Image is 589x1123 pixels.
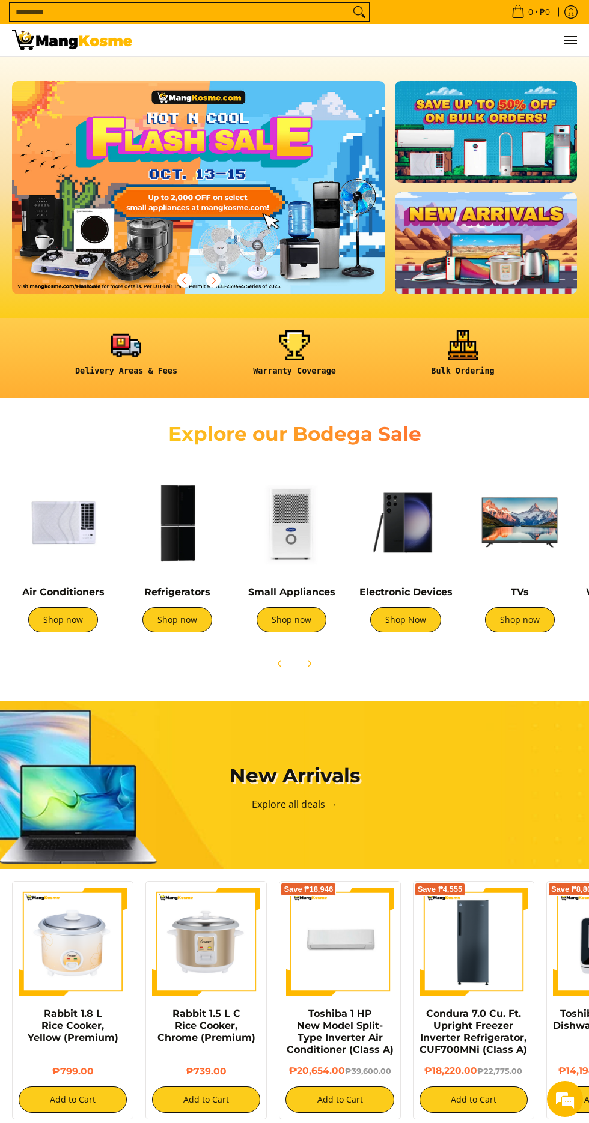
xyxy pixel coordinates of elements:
[12,471,114,574] img: Air Conditioners
[252,798,337,811] a: Explore all deals →
[200,267,227,294] button: Next
[485,607,555,632] a: Shop now
[19,1086,127,1113] button: Add to Cart
[19,888,127,996] img: https://mangkosme.com/products/rabbit-1-8-l-rice-cooker-yellow-class-a
[420,1008,527,1055] a: Condura 7.0 Cu. Ft. Upright Freezer Inverter Refrigerator, CUF700MNi (Class A)
[385,330,541,386] a: <h6><strong>Bulk Ordering</strong></h6>
[144,24,577,56] nav: Main Menu
[126,471,228,574] img: Refrigerators
[28,1008,118,1043] a: Rabbit 1.8 L Rice Cooker, Yellow (Premium)
[152,888,260,996] img: https://mangkosme.com/products/rabbit-1-5-l-c-rice-cooker-chrome-class-a
[12,81,424,313] a: More
[22,586,105,598] a: Air Conditioners
[144,586,210,598] a: Refrigerators
[538,8,552,16] span: ₱0
[296,650,322,677] button: Next
[285,1086,394,1113] button: Add to Cart
[350,3,369,21] button: Search
[152,1086,260,1113] button: Add to Cart
[152,1065,260,1077] h6: ₱739.00
[508,5,554,19] span: •
[284,886,333,893] span: Save ₱18,946
[287,1008,394,1055] a: Toshiba 1 HP New Model Split-Type Inverter Air Conditioner (Class A)
[248,586,335,598] a: Small Appliances
[355,471,457,574] img: Electronic Devices
[257,607,326,632] a: Shop now
[28,607,98,632] a: Shop now
[418,886,463,893] span: Save ₱4,555
[157,1008,255,1043] a: Rabbit 1.5 L C Rice Cooker, Chrome (Premium)
[285,888,394,996] img: Toshiba 1 HP New Model Split-Type Inverter Air Conditioner (Class A)
[420,888,528,996] img: Condura 7.0 Cu. Ft. Upright Freezer Inverter Refrigerator, CUF700MNi (Class A)
[420,1086,528,1113] button: Add to Cart
[526,8,535,16] span: 0
[240,471,343,574] img: Small Appliances
[19,1065,127,1077] h6: ₱799.00
[420,1065,528,1077] h6: ₱18,220.00
[477,1067,522,1076] del: ₱22,775.00
[48,330,204,386] a: <h6><strong>Delivery Areas & Fees</strong></h6>
[345,1067,391,1076] del: ₱39,600.00
[563,24,577,56] button: Menu
[142,607,212,632] a: Shop now
[12,30,132,50] img: Mang Kosme: Your Home Appliances Warehouse Sale Partner!
[267,650,293,677] button: Previous
[285,1065,394,1077] h6: ₱20,654.00
[171,267,198,294] button: Previous
[144,24,577,56] ul: Customer Navigation
[359,586,453,598] a: Electronic Devices
[216,330,373,386] a: <h6><strong>Warranty Coverage</strong></h6>
[469,471,571,574] img: TVs
[156,422,433,446] h2: Explore our Bodega Sale
[511,586,529,598] a: TVs
[370,607,441,632] a: Shop Now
